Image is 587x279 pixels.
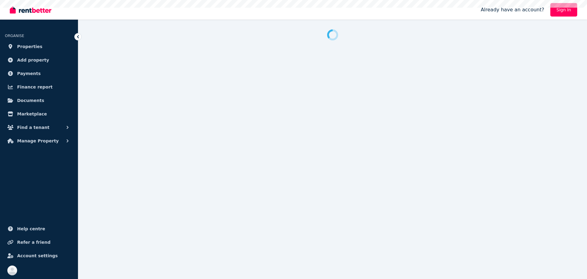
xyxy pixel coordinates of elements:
[17,83,53,91] span: Finance report
[481,6,544,13] span: Already have an account?
[5,236,73,248] a: Refer a friend
[5,81,73,93] a: Finance report
[17,97,44,104] span: Documents
[17,225,45,232] span: Help centre
[5,40,73,53] a: Properties
[17,239,50,246] span: Refer a friend
[10,5,51,14] img: RentBetter
[17,56,49,64] span: Add property
[5,223,73,235] a: Help centre
[5,67,73,80] a: Payments
[5,121,73,134] button: Find a tenant
[5,108,73,120] a: Marketplace
[550,3,577,17] a: Sign In
[17,252,58,259] span: Account settings
[5,54,73,66] a: Add property
[5,135,73,147] button: Manage Property
[5,94,73,107] a: Documents
[17,70,41,77] span: Payments
[17,124,50,131] span: Find a tenant
[5,34,24,38] span: ORGANISE
[17,43,42,50] span: Properties
[5,250,73,262] a: Account settings
[17,110,47,118] span: Marketplace
[17,137,59,145] span: Manage Property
